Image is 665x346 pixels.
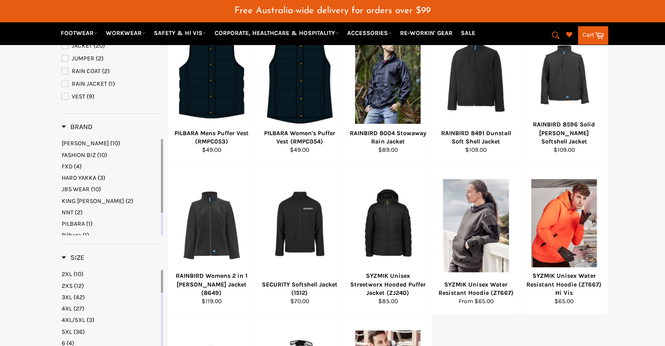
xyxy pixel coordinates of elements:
span: 4XL [62,305,72,312]
span: (10) [97,151,107,159]
a: SECURITY Softshell Jacket (1512)SECURITY Softshell Jacket (1512)$70.00 [255,163,344,315]
span: (2) [75,209,83,216]
span: [PERSON_NAME] [62,140,109,147]
span: Free Australia-wide delivery for orders over $99 [234,6,431,15]
h3: Size [62,253,84,262]
div: RAINBIRD 8491 Dunstall Soft Shell Jacket [438,129,515,146]
span: JBS WEAR [62,185,90,193]
a: Cart [578,26,608,45]
div: PILBARA Women's Puffer Vest (RMPC054) [261,129,338,146]
a: JUMPER [62,54,163,63]
a: PILBARA Mens Puffer Vest (RMPC053)PILBARA Mens Puffer Vest (RMPC053)$49.00 [167,12,256,163]
a: 2XL [62,270,159,278]
a: PILBARA [62,220,159,228]
div: RAINBIRD 8004 Stowaway Rain Jacket [349,129,426,146]
span: NNT [62,209,73,216]
a: SYZMIK Unisex Streetworx Hooded Puffer Jacket (ZJ240)SYZMIK Unisex Streetworx Hooded Puffer Jacke... [344,163,432,315]
a: HARD YAKKA [62,174,159,182]
a: VEST [62,92,163,101]
span: (3) [97,174,105,182]
a: CORPORATE, HEALTHCARE & HOSPITALITY [211,25,342,41]
div: PILBARA Mens Puffer Vest (RMPC053) [173,129,250,146]
span: (20) [94,42,105,49]
span: HARD YAKKA [62,174,96,182]
span: (2) [96,55,104,62]
div: SECURITY Softshell Jacket (1512) [261,280,338,297]
a: 4XL [62,304,159,313]
span: (2) [102,67,110,75]
div: SYZMIK Unisex Water Resistant Hoodie (ZT667) Hi Vis [526,272,602,297]
span: 4XL/5XL [62,316,85,324]
span: Pilbara [62,231,81,239]
span: (36) [73,328,85,336]
a: SAFETY & HI VIS [150,25,210,41]
a: RE-WORKIN' GEAR [397,25,456,41]
a: 4XL/5XL [62,316,159,324]
a: FASHION BIZ [62,151,159,159]
span: RAIN JACKET [72,80,107,87]
div: RAINBIRD Womens 2 in 1 [PERSON_NAME] Jacket (8649) [173,272,250,297]
a: PILBARA Women's Puffer Vest (RMPC054)PILBARA Women's Puffer Vest (RMPC054)$49.00 [255,12,344,163]
span: (4) [74,163,82,170]
a: KING GEE [62,197,159,205]
a: RAINBIRD 8596 Solid Landy Softshell JacketRAINBIRD 8596 Solid [PERSON_NAME] Softshell Jacket$109.00 [520,12,608,163]
a: BISLEY [62,139,159,147]
span: FXD [62,163,73,170]
a: FXD [62,162,159,171]
span: 3XL [62,294,72,301]
span: RAIN COAT [72,67,101,75]
a: JACKET [62,41,163,51]
a: SYZMIK Unisex Water Resistant Hoodie (ZT667) Hi VisSYZMIK Unisex Water Resistant Hoodie (ZT667) H... [520,163,608,315]
a: RAIN COAT [62,66,163,76]
span: 2XL [62,270,72,278]
span: VEST [72,93,85,100]
a: WORKWEAR [102,25,149,41]
a: 2XS [62,282,159,290]
a: RAINBIRD 8004 Stowaway Rain JacketRAINBIRD 8004 Stowaway Rain Jacket$89.00 [344,12,432,163]
div: SYZMIK Unisex Water Resistant Hoodie (ZT667) [438,280,515,297]
a: ACCESSORIES [344,25,395,41]
span: JUMPER [72,55,94,62]
div: RAINBIRD 8596 Solid [PERSON_NAME] Softshell Jacket [526,120,602,146]
span: (12) [74,282,84,290]
a: RAINBIRD 8491 Dunstall Soft Shell JacketRAINBIRD 8491 Dunstall Soft Shell Jacket$109.00 [432,12,520,163]
span: Size [62,253,84,262]
span: (3) [87,316,94,324]
span: (2) [125,197,133,205]
span: (27) [73,305,84,312]
a: JBS WEAR [62,185,159,193]
a: RAIN JACKET [62,79,163,89]
span: PILBARA [62,220,85,227]
a: 3XL [62,293,159,301]
a: FOOTWEAR [57,25,101,41]
span: 2XS [62,282,73,290]
a: NNT [62,208,159,217]
span: (1) [108,80,115,87]
div: SYZMIK Unisex Streetworx Hooded Puffer Jacket (ZJ240) [349,272,426,297]
a: RAINBIRD Womens 2 in 1 Carroll Jacket (8649)RAINBIRD Womens 2 in 1 [PERSON_NAME] Jacket (8649)$11... [167,163,256,315]
h3: Brand [62,122,93,131]
a: Pilbara [62,231,159,239]
span: (1) [83,231,89,239]
span: (10) [73,270,84,278]
a: 5XL [62,328,159,336]
span: (42) [73,294,85,301]
span: 5XL [62,328,72,336]
span: (9) [87,93,94,100]
span: KING [PERSON_NAME] [62,197,124,205]
span: (1) [86,220,93,227]
a: SYZMIK Unisex Water Resistant Hoodie (ZT667)SYZMIK Unisex Water Resistant Hoodie (ZT667)From $65.00 [432,163,520,315]
span: JACKET [72,42,92,49]
span: (10) [91,185,101,193]
span: (10) [110,140,120,147]
a: SALE [457,25,479,41]
span: FASHION BIZ [62,151,96,159]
